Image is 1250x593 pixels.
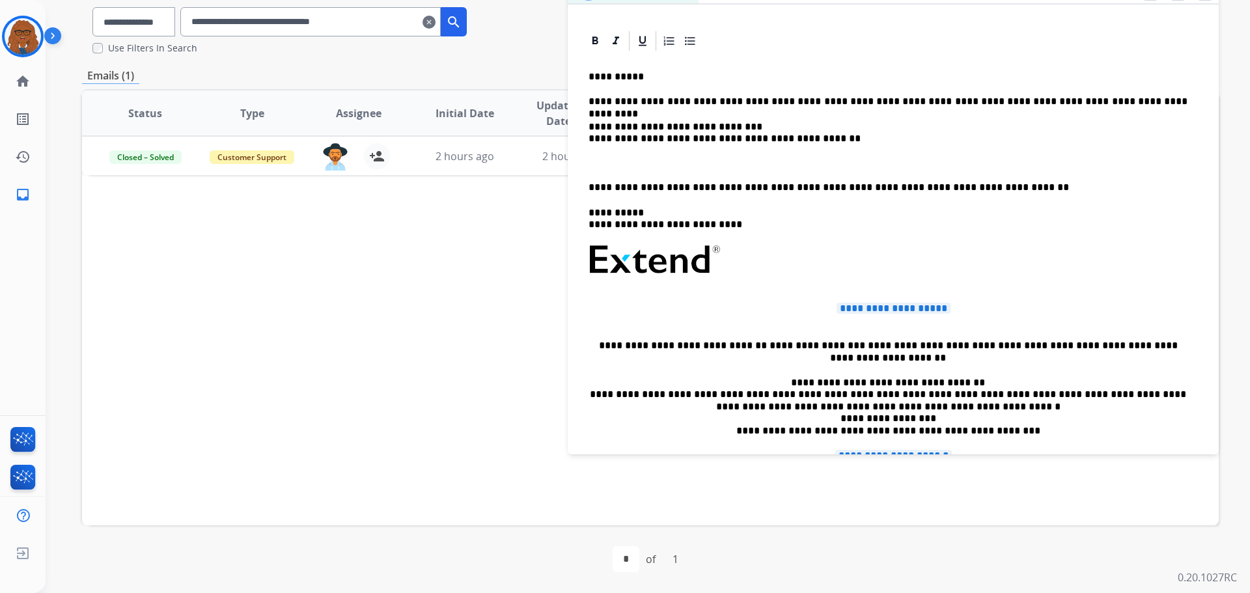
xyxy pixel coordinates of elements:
label: Use Filters In Search [108,42,197,55]
img: agent-avatar [322,143,348,171]
mat-icon: history [15,149,31,165]
p: Emails (1) [82,68,139,84]
span: Closed – Solved [109,150,182,164]
span: Assignee [336,105,382,121]
mat-icon: inbox [15,187,31,202]
span: 2 hours ago [436,149,494,163]
p: 0.20.1027RC [1178,570,1237,585]
mat-icon: clear [423,14,436,30]
mat-icon: list_alt [15,111,31,127]
mat-icon: search [446,14,462,30]
img: avatar [5,18,41,55]
span: Updated Date [529,98,589,129]
div: Underline [633,31,652,51]
span: Type [240,105,264,121]
div: of [646,551,656,567]
span: Customer Support [210,150,294,164]
div: Ordered List [660,31,679,51]
mat-icon: home [15,74,31,89]
span: Status [128,105,162,121]
div: Bullet List [680,31,700,51]
span: Initial Date [436,105,494,121]
div: Bold [585,31,605,51]
div: Italic [606,31,626,51]
div: 1 [662,546,689,572]
span: 2 hours ago [542,149,601,163]
mat-icon: person_add [369,148,385,164]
